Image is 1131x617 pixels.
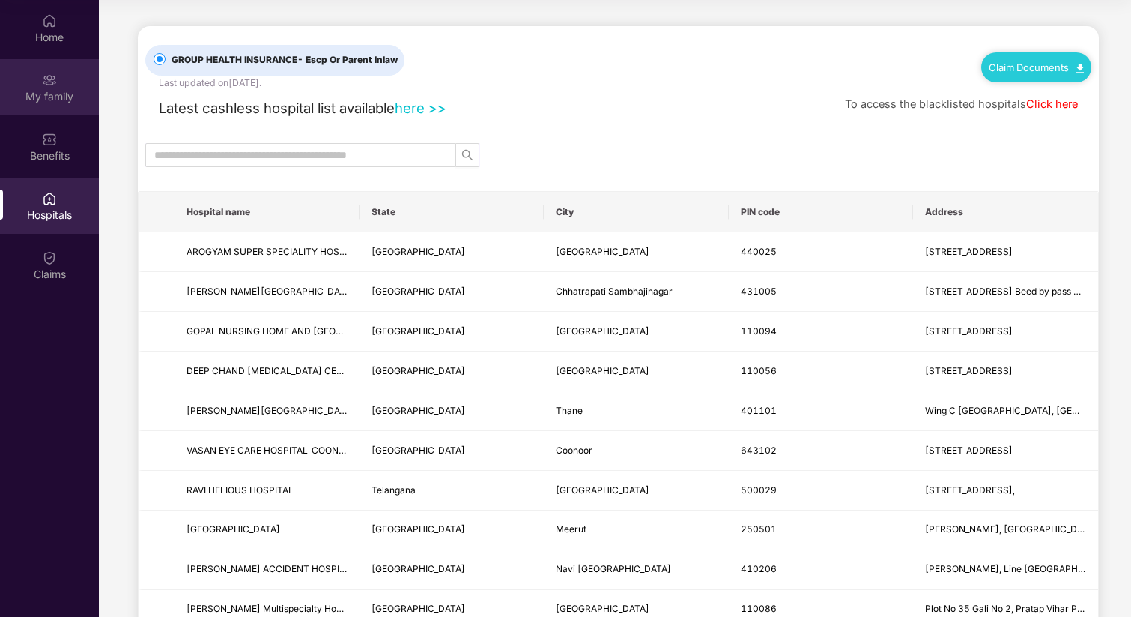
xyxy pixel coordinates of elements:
[989,61,1084,73] a: Claim Documents
[372,445,465,456] span: [GEOGRAPHIC_DATA]
[556,445,592,456] span: Coonoor
[395,100,446,116] a: here >>
[175,391,360,431] td: DHANVANTARI HOSPITAL
[166,53,404,67] span: GROUP HEALTH INSURANCE
[372,563,465,574] span: [GEOGRAPHIC_DATA]
[925,246,1013,257] span: [STREET_ADDRESS]
[187,603,359,614] span: [PERSON_NAME] Multispecialty Hospital
[42,132,57,147] img: svg+xml;base64,PHN2ZyBpZD0iQmVuZWZpdHMiIHhtbG5zPSJodHRwOi8vd3d3LnczLm9yZy8yMDAwL3N2ZyIgd2lkdGg9Ij...
[360,391,545,431] td: Maharashtra
[360,431,545,471] td: Tamil Nadu
[913,431,1098,471] td: 75/75 1 Mount Road, Kumaran Nagar
[187,405,354,416] span: [PERSON_NAME][GEOGRAPHIC_DATA]
[556,286,673,297] span: Chhatrapati Sambhajinagar
[925,365,1013,376] span: [STREET_ADDRESS]
[544,431,729,471] td: Coonoor
[360,352,545,391] td: Delhi
[372,484,416,496] span: Telangana
[360,511,545,550] td: Uttar Pradesh
[360,192,545,232] th: State
[372,365,465,376] span: [GEOGRAPHIC_DATA]
[913,192,1098,232] th: Address
[925,523,1097,535] span: [PERSON_NAME], [GEOGRAPHIC_DATA]
[556,405,583,416] span: Thane
[741,484,777,496] span: 500029
[1026,97,1078,111] a: Click here
[175,550,360,590] td: MHATRE ACCIDENT HOSPITAL
[360,312,545,352] td: Delhi
[159,76,261,90] div: Last updated on [DATE] .
[913,232,1098,272] td: 34, Sita Nagar, Wardha Road
[175,431,360,471] td: VASAN EYE CARE HOSPITAL_COONOOR
[544,312,729,352] td: New Delhi
[925,445,1013,456] span: [STREET_ADDRESS]
[42,191,57,206] img: svg+xml;base64,PHN2ZyBpZD0iSG9zcGl0YWxzIiB4bWxucz0iaHR0cDovL3d3dy53My5vcmcvMjAwMC9zdmciIHdpZHRoPS...
[360,272,545,312] td: Maharashtra
[845,97,1026,111] span: To access the blacklisted hospitals
[556,325,649,337] span: [GEOGRAPHIC_DATA]
[187,246,364,257] span: AROGYAM SUPER SPECIALITY HOSPITAL
[741,523,777,535] span: 250501
[544,192,729,232] th: City
[360,471,545,511] td: Telangana
[913,471,1098,511] td: 175 , R . K. Matt Road,
[544,272,729,312] td: Chhatrapati Sambhajinagar
[187,365,360,376] span: DEEP CHAND [MEDICAL_DATA] CENTRE
[544,511,729,550] td: Meerut
[187,445,358,456] span: VASAN EYE CARE HOSPITAL_COONOOR
[913,312,1098,352] td: B-1, Jyoti Nagar, Loni Road
[175,232,360,272] td: AROGYAM SUPER SPECIALITY HOSPITAL
[729,192,914,232] th: PIN code
[741,246,777,257] span: 440025
[913,511,1098,550] td: JANI KHURD, BHAGAT ROAD
[372,405,465,416] span: [GEOGRAPHIC_DATA]
[187,484,294,496] span: RAVI HELIOUS HOSPITAL
[159,100,395,116] span: Latest cashless hospital list available
[556,246,649,257] span: [GEOGRAPHIC_DATA]
[913,352,1098,391] td: B-16, Pillar No. 227, Main Rohtak Road
[741,445,777,456] span: 643102
[187,563,356,574] span: [PERSON_NAME] ACCIDENT HOSPITAL
[556,603,649,614] span: [GEOGRAPHIC_DATA]
[544,550,729,590] td: Navi Mumbai
[741,405,777,416] span: 401101
[455,143,479,167] button: search
[372,523,465,535] span: [GEOGRAPHIC_DATA]
[913,550,1098,590] td: Shivram Sadan, Line Ali Shivaji Road, Opp ST Stand
[913,272,1098,312] td: Plot No.11 Sarve No.3/4 Beed by pass Satara parisar Mustafabad, Amdar Road Satara Parisar Session...
[925,325,1013,337] span: [STREET_ADDRESS]
[42,73,57,88] img: svg+xml;base64,PHN2ZyB3aWR0aD0iMjAiIGhlaWdodD0iMjAiIHZpZXdCb3g9IjAgMCAyMCAyMCIgZmlsbD0ibm9uZSIgeG...
[544,391,729,431] td: Thane
[741,365,777,376] span: 110056
[1076,64,1084,73] img: svg+xml;base64,PHN2ZyB4bWxucz0iaHR0cDovL3d3dy53My5vcmcvMjAwMC9zdmciIHdpZHRoPSIxMC40IiBoZWlnaHQ9Ij...
[741,563,777,574] span: 410206
[556,563,671,574] span: Navi [GEOGRAPHIC_DATA]
[544,471,729,511] td: Hyderabad
[187,286,566,297] span: [PERSON_NAME][GEOGRAPHIC_DATA] Arthroscopy & Orthopedic Superspeciality Center
[42,13,57,28] img: svg+xml;base64,PHN2ZyBpZD0iSG9tZSIgeG1sbnM9Imh0dHA6Ly93d3cudzMub3JnLzIwMDAvc3ZnIiB3aWR0aD0iMjAiIG...
[544,232,729,272] td: Nagpur
[913,391,1098,431] td: Wing C Radha Govind Park, Uttan Road
[42,250,57,265] img: svg+xml;base64,PHN2ZyBpZD0iQ2xhaW0iIHhtbG5zPSJodHRwOi8vd3d3LnczLm9yZy8yMDAwL3N2ZyIgd2lkdGg9IjIwIi...
[925,484,1015,496] span: [STREET_ADDRESS],
[175,511,360,550] td: VARDAAN HOSPITAL
[372,286,465,297] span: [GEOGRAPHIC_DATA]
[741,325,777,337] span: 110094
[372,603,465,614] span: [GEOGRAPHIC_DATA]
[556,365,649,376] span: [GEOGRAPHIC_DATA]
[372,246,465,257] span: [GEOGRAPHIC_DATA]
[187,206,348,218] span: Hospital name
[187,523,280,535] span: [GEOGRAPHIC_DATA]
[556,523,586,535] span: Meerut
[175,352,360,391] td: DEEP CHAND DIALYSIS CENTRE
[360,232,545,272] td: Maharashtra
[175,192,360,232] th: Hospital name
[175,272,360,312] td: Shri Swami Samarth Hospital Arthroscopy & Orthopedic Superspeciality Center
[187,325,407,337] span: GOPAL NURSING HOME AND [GEOGRAPHIC_DATA]
[925,206,1086,218] span: Address
[741,286,777,297] span: 431005
[372,325,465,337] span: [GEOGRAPHIC_DATA]
[360,550,545,590] td: Maharashtra
[175,312,360,352] td: GOPAL NURSING HOME AND EYE HOSPITAL
[544,352,729,391] td: New Delhi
